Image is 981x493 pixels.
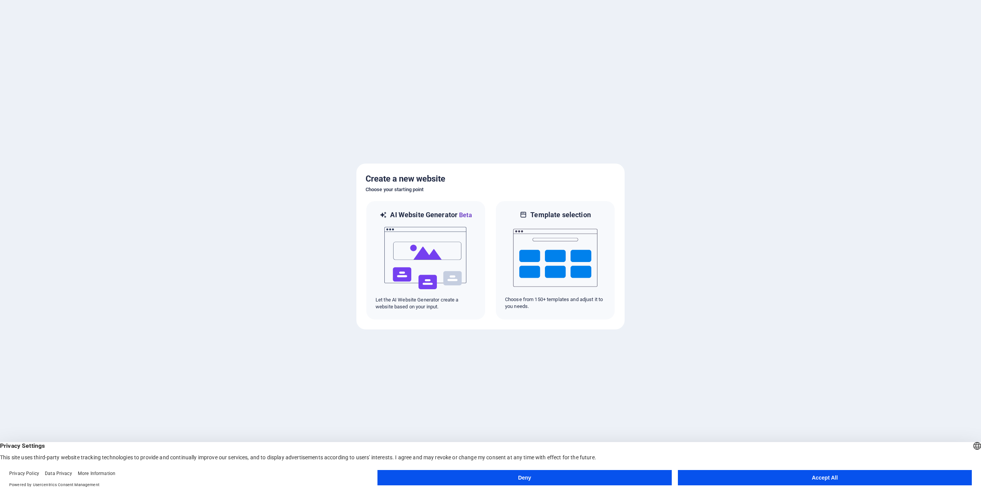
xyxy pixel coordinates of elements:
[384,220,468,296] img: ai
[495,200,615,320] div: Template selectionChoose from 150+ templates and adjust it to you needs.
[530,210,591,219] h6: Template selection
[390,210,472,220] h6: AI Website Generator
[505,296,605,310] p: Choose from 150+ templates and adjust it to you needs.
[376,296,476,310] p: Let the AI Website Generator create a website based on your input.
[366,185,615,194] h6: Choose your starting point
[366,173,615,185] h5: Create a new website
[366,200,486,320] div: AI Website GeneratorBetaaiLet the AI Website Generator create a website based on your input.
[458,211,472,219] span: Beta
